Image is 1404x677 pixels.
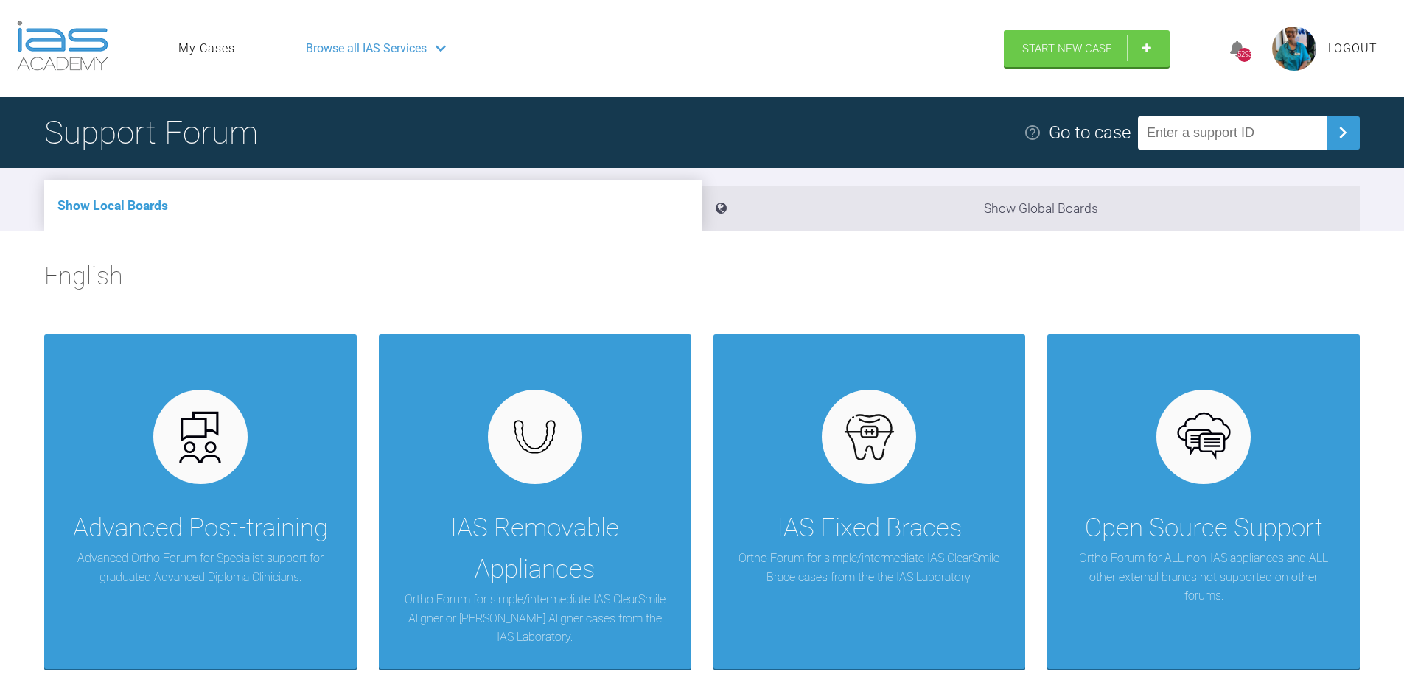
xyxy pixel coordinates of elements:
p: Ortho Forum for simple/intermediate IAS ClearSmile Brace cases from the the IAS Laboratory. [736,549,1004,586]
img: fixed.9f4e6236.svg [841,409,898,466]
img: opensource.6e495855.svg [1176,409,1232,466]
input: Enter a support ID [1138,116,1327,150]
p: Advanced Ortho Forum for Specialist support for graduated Advanced Diploma Clinicians. [66,549,335,586]
div: Go to case [1049,119,1131,147]
div: IAS Removable Appliances [401,508,669,590]
img: removables.927eaa4e.svg [506,415,563,458]
a: Open Source SupportOrtho Forum for ALL non-IAS appliances and ALL other external brands not suppo... [1047,334,1360,669]
h2: English [44,256,1360,309]
img: advanced.73cea251.svg [172,409,228,466]
p: Ortho Forum for simple/intermediate IAS ClearSmile Aligner or [PERSON_NAME] Aligner cases from th... [401,590,669,647]
a: Start New Case [1004,30,1170,67]
a: Advanced Post-trainingAdvanced Ortho Forum for Specialist support for graduated Advanced Diploma ... [44,334,357,669]
a: Logout [1328,39,1377,58]
img: logo-light.3e3ef733.png [17,21,108,71]
div: 5293 [1237,48,1251,62]
p: Ortho Forum for ALL non-IAS appliances and ALL other external brands not supported on other forums. [1069,549,1338,606]
div: Advanced Post-training [73,508,328,549]
span: Browse all IAS Services [306,39,427,58]
a: My Cases [178,39,235,58]
span: Start New Case [1022,42,1112,55]
img: profile.png [1272,27,1316,71]
h1: Support Forum [44,107,258,158]
li: Show Local Boards [44,180,702,231]
div: IAS Fixed Braces [777,508,962,549]
div: Open Source Support [1085,508,1323,549]
a: IAS Fixed BracesOrtho Forum for simple/intermediate IAS ClearSmile Brace cases from the the IAS L... [713,334,1026,669]
img: chevronRight.28bd32b0.svg [1331,121,1355,144]
li: Show Global Boards [702,186,1361,231]
a: IAS Removable AppliancesOrtho Forum for simple/intermediate IAS ClearSmile Aligner or [PERSON_NAM... [379,334,691,669]
img: help.e70b9f3d.svg [1024,124,1041,141]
